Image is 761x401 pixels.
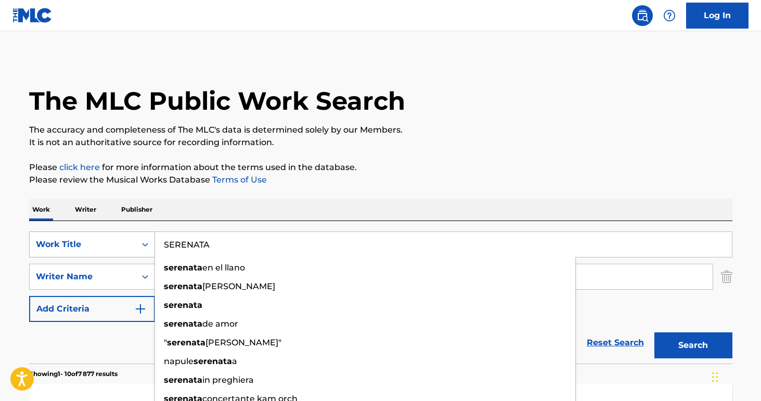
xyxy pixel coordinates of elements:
[582,331,649,354] a: Reset Search
[202,281,275,291] span: [PERSON_NAME]
[202,263,245,273] span: en el llano
[654,332,732,358] button: Search
[29,124,732,136] p: The accuracy and completeness of The MLC's data is determined solely by our Members.
[636,9,649,22] img: search
[712,361,718,393] div: Glisser
[29,85,405,117] h1: The MLC Public Work Search
[709,351,761,401] iframe: Chat Widget
[167,338,205,347] strong: serenata
[164,338,167,347] span: "
[205,338,281,347] span: [PERSON_NAME]"
[164,375,202,385] strong: serenata
[232,356,237,366] span: a
[164,281,202,291] strong: serenata
[134,303,147,315] img: 9d2ae6d4665cec9f34b9.svg
[36,270,130,283] div: Writer Name
[659,5,680,26] div: Help
[194,356,232,366] strong: serenata
[29,296,155,322] button: Add Criteria
[210,175,267,185] a: Terms of Use
[29,136,732,149] p: It is not an authoritative source for recording information.
[686,3,749,29] a: Log In
[29,369,118,379] p: Showing 1 - 10 of 7 877 results
[164,319,202,329] strong: serenata
[164,300,202,310] strong: serenata
[709,351,761,401] div: Widget de chat
[632,5,653,26] a: Public Search
[36,238,130,251] div: Work Title
[29,161,732,174] p: Please for more information about the terms used in the database.
[29,231,732,364] form: Search Form
[164,356,194,366] span: napule
[202,319,238,329] span: de amor
[663,9,676,22] img: help
[202,375,254,385] span: in preghiera
[721,264,732,290] img: Delete Criterion
[29,199,53,221] p: Work
[59,162,100,172] a: click here
[29,174,732,186] p: Please review the Musical Works Database
[72,199,99,221] p: Writer
[12,8,53,23] img: MLC Logo
[164,263,202,273] strong: serenata
[118,199,156,221] p: Publisher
